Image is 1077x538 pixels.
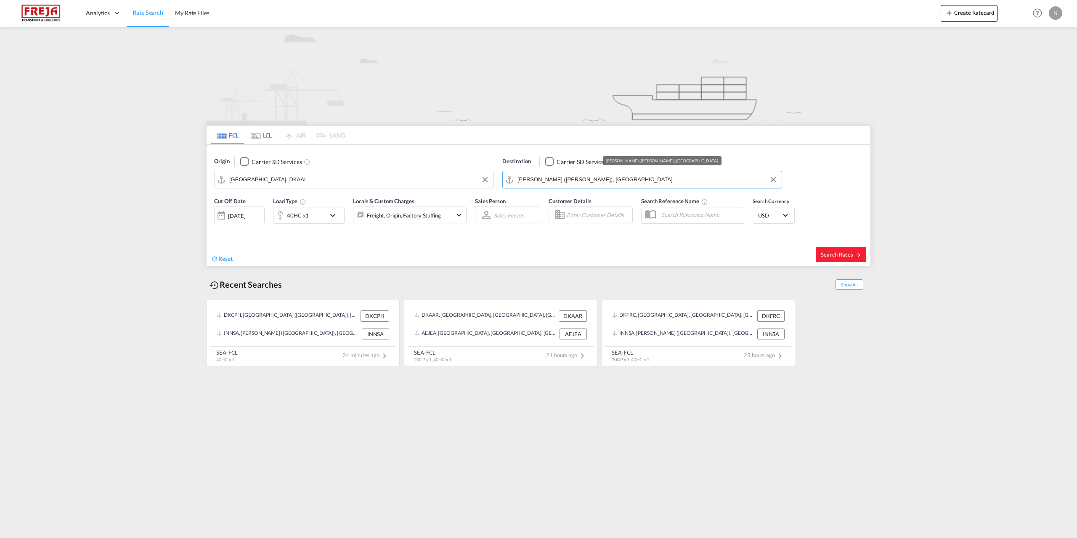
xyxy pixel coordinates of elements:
[273,207,345,224] div: 40HC x1icon-chevron-down
[1049,6,1062,20] div: N
[1030,6,1045,20] span: Help
[328,210,342,220] md-icon: icon-chevron-down
[362,329,389,339] div: INNSA
[342,352,390,358] span: 24 minutes ago
[517,173,777,186] input: Search by Port
[211,254,233,264] div: icon-refreshReset
[304,159,310,165] md-icon: Unchecked: Search for CY (Container Yard) services for all selected carriers.Checked : Search for...
[214,223,220,235] md-datepicker: Select
[602,300,795,366] recent-search-card: DKFRC, [GEOGRAPHIC_DATA], [GEOGRAPHIC_DATA], [GEOGRAPHIC_DATA], [GEOGRAPHIC_DATA] DKFRCINNSA, [PE...
[557,158,607,166] div: Carrier SD Services
[206,27,871,125] img: new-FCL.png
[559,310,587,321] div: DKAAR
[701,199,708,205] md-icon: Your search will be saved by the below given name
[641,198,708,204] span: Search Reference Name
[214,157,229,166] span: Origin
[216,349,238,356] div: SEA-FCL
[767,173,780,186] button: Clear Input
[454,210,464,220] md-icon: icon-chevron-down
[206,275,285,294] div: Recent Searches
[404,300,597,366] recent-search-card: DKAAR, [GEOGRAPHIC_DATA], [GEOGRAPHIC_DATA], [GEOGRAPHIC_DATA], [GEOGRAPHIC_DATA] DKAARAEJEA, [GE...
[216,357,234,362] span: 40HC x 1
[133,9,163,16] span: Rate Search
[775,351,785,361] md-icon: icon-chevron-right
[545,157,607,166] md-checkbox: Checkbox No Ink
[244,126,278,144] md-tab-item: LCL
[379,351,390,361] md-icon: icon-chevron-right
[86,9,110,17] span: Analytics
[215,171,493,188] md-input-container: Aalborg, DKAAL
[479,173,491,186] button: Clear Input
[214,207,265,224] div: [DATE]
[577,351,587,361] md-icon: icon-chevron-right
[612,329,755,339] div: INNSA, Jawaharlal Nehru (Nhava Sheva), India, Indian Subcontinent, Asia Pacific
[287,209,309,221] div: 40HC x1
[816,247,866,262] button: Search Ratesicon-arrow-right
[612,349,649,356] div: SEA-FCL
[218,255,233,262] span: Reset
[206,300,400,366] recent-search-card: DKCPH, [GEOGRAPHIC_DATA] ([GEOGRAPHIC_DATA]), [GEOGRAPHIC_DATA], [GEOGRAPHIC_DATA], [GEOGRAPHIC_D...
[744,352,785,358] span: 23 hours ago
[252,158,302,166] div: Carrier SD Services
[273,198,306,204] span: Load Type
[175,9,210,16] span: My Rate Files
[217,310,358,321] div: DKCPH, Copenhagen (Kobenhavn), Denmark, Northern Europe, Europe
[240,157,302,166] md-checkbox: Checkbox No Ink
[361,310,389,321] div: DKCPH
[944,8,954,18] md-icon: icon-plus 400-fg
[821,251,861,258] span: Search Rates
[757,209,790,221] md-select: Select Currency: $ USDUnited States Dollar
[210,280,220,290] md-icon: icon-backup-restore
[207,145,870,266] div: Origin Checkbox No InkUnchecked: Search for CY (Container Yard) services for all selected carrier...
[1030,6,1049,21] div: Help
[300,199,306,205] md-icon: Select multiple loads to view rates
[612,310,755,321] div: DKFRC, Fredericia, Denmark, Northern Europe, Europe
[211,126,345,144] md-pagination-wrapper: Use the left and right arrow keys to navigate between tabs
[502,157,531,166] span: Destination
[414,357,451,362] span: 20GP x 1, 40HC x 1
[757,329,785,339] div: INNSA
[214,198,246,204] span: Cut Off Date
[503,171,782,188] md-input-container: Jawaharlal Nehru (Nhava Sheva), INNSA
[612,357,649,362] span: 20GP x 1, 40HC x 1
[941,5,997,22] button: icon-plus 400-fgCreate Ratecard
[228,212,245,220] div: [DATE]
[493,209,525,221] md-select: Sales Person
[475,198,506,204] span: Sales Person
[414,349,451,356] div: SEA-FCL
[353,198,414,204] span: Locals & Custom Charges
[367,209,441,221] div: Freight Origin Factory Stuffing
[657,208,744,221] input: Search Reference Name
[758,212,782,219] span: USD
[414,310,557,321] div: DKAAR, Aarhus, Denmark, Northern Europe, Europe
[836,279,863,290] span: Show All
[414,329,557,339] div: AEJEA, Jebel Ali, United Arab Emirates, Middle East, Middle East
[757,310,785,321] div: DKFRC
[855,252,861,258] md-icon: icon-arrow-right
[546,352,587,358] span: 21 hours ago
[13,4,69,23] img: 586607c025bf11f083711d99603023e7.png
[229,173,489,186] input: Search by Port
[606,156,718,165] div: [PERSON_NAME] ([PERSON_NAME]), [GEOGRAPHIC_DATA]
[753,198,789,204] span: Search Currency
[560,329,587,339] div: AEJEA
[211,255,218,262] md-icon: icon-refresh
[353,207,467,223] div: Freight Origin Factory Stuffingicon-chevron-down
[217,329,360,339] div: INNSA, Jawaharlal Nehru (Nhava Sheva), India, Indian Subcontinent, Asia Pacific
[567,209,630,221] input: Enter Customer Details
[549,198,591,204] span: Customer Details
[211,126,244,144] md-tab-item: FCL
